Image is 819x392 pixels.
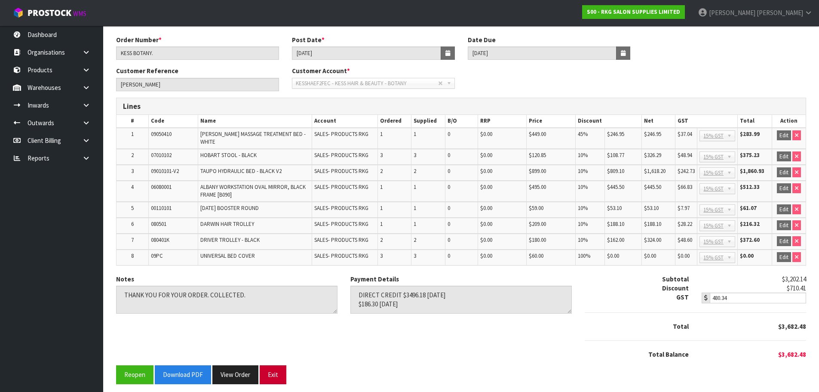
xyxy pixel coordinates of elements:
[678,220,692,228] span: $28.22
[578,220,588,228] span: 10%
[116,46,279,60] input: Order Number
[757,9,803,17] span: [PERSON_NAME]
[607,252,619,259] span: $0.00
[673,322,689,330] strong: Total
[529,130,546,138] span: $449.00
[678,167,695,175] span: $242.73
[380,167,383,175] span: 2
[607,183,624,191] span: $445.50
[448,204,450,212] span: 0
[675,115,738,127] th: GST
[448,130,450,138] span: 0
[200,252,255,259] span: UNIVERSAL BED COVER
[414,151,416,159] span: 3
[314,236,368,244] span: SALES- PRODUCTS RKG
[198,115,312,127] th: Name
[312,115,377,127] th: Account
[123,102,799,111] h3: Lines
[607,236,624,244] span: $162.00
[529,252,543,259] span: $60.00
[314,183,368,191] span: SALES- PRODUCTS RKG
[116,365,153,384] button: Reopen
[314,204,368,212] span: SALES- PRODUCTS RKG
[350,275,399,284] label: Payment Details
[151,252,163,259] span: 09PC
[529,183,546,191] span: $495.00
[414,220,416,228] span: 1
[529,151,546,159] span: $120.85
[480,220,492,228] span: $0.00
[644,252,656,259] span: $0.00
[607,220,624,228] span: $188.10
[526,115,575,127] th: Price
[448,167,450,175] span: 0
[414,183,416,191] span: 1
[662,284,689,292] strong: Discount
[200,236,260,244] span: DRIVER TROLLEY - BLACK
[644,204,659,212] span: $53.10
[314,167,368,175] span: SALES- PRODUCTS RKG
[678,252,690,259] span: $0.00
[448,183,450,191] span: 0
[414,130,416,138] span: 1
[644,130,661,138] span: $246.95
[13,7,24,18] img: cube-alt.png
[314,252,368,259] span: SALES- PRODUCTS RKG
[578,130,588,138] span: 45%
[200,167,282,175] span: TAUPO HYDRAULIC BED - BLACK V2
[296,78,438,89] span: KESSHAEF2FEC - KESS HAIR & BEAUTY - BOTANY
[782,275,806,283] span: $3,202.14
[662,275,689,283] strong: Subtotal
[131,130,134,138] span: 1
[116,78,279,91] input: Customer Reference.
[777,151,791,162] button: Edit
[644,236,661,244] span: $324.00
[740,151,760,159] strong: $375.23
[777,183,791,194] button: Edit
[380,236,383,244] span: 2
[740,204,757,212] strong: $61.07
[777,167,791,178] button: Edit
[131,151,134,159] span: 2
[414,252,416,259] span: 3
[703,253,724,263] span: 15% GST
[703,184,724,194] span: 15% GST
[529,204,543,212] span: $59.00
[778,350,806,358] span: $3,682.48
[678,151,692,159] span: $48.94
[480,130,492,138] span: $0.00
[703,131,724,141] span: 15% GST
[151,204,172,212] span: 00110101
[777,236,791,247] button: Edit
[200,220,254,228] span: DARWIN HAIR TROLLEY
[529,167,546,175] span: $899.00
[738,115,772,127] th: Total
[644,220,661,228] span: $188.10
[445,115,478,127] th: B/O
[151,130,172,138] span: 09050410
[582,5,685,19] a: S00 - RKG SALON SUPPLIES LIMITED
[200,204,259,212] span: [DATE] BOOSTER ROUND
[777,220,791,231] button: Edit
[448,252,450,259] span: 0
[740,252,754,259] strong: $0.00
[116,275,134,284] label: Notes
[380,130,383,138] span: 1
[468,46,617,60] input: Date Due
[607,130,624,138] span: $246.95
[212,365,258,384] button: View Order
[411,115,445,127] th: Supplied
[480,252,492,259] span: $0.00
[151,183,172,191] span: 06080001
[380,151,383,159] span: 3
[151,220,166,228] span: 080501
[703,205,724,215] span: 15% GST
[292,35,325,44] label: Post Date
[703,237,724,247] span: 15% GST
[478,115,526,127] th: RRP
[587,8,680,15] strong: S00 - RKG SALON SUPPLIES LIMITED
[648,350,689,358] strong: Total Balance
[200,130,306,145] span: [PERSON_NAME] MASSAGE TREATMENT BED - WHITE
[151,151,172,159] span: 07010102
[480,167,492,175] span: $0.00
